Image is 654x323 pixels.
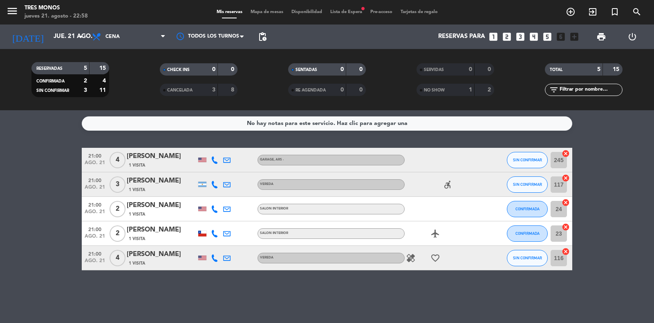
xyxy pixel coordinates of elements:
[36,79,65,83] span: CONFIRMADA
[110,176,125,193] span: 3
[110,152,125,168] span: 4
[127,200,196,211] div: [PERSON_NAME]
[515,31,526,42] i: looks_3
[84,78,87,84] strong: 2
[361,6,365,11] span: fiber_manual_record
[25,12,88,20] div: jueves 21. agosto - 22:58
[488,67,493,72] strong: 0
[260,207,288,210] span: SALON INTERIOR
[562,174,570,182] i: cancel
[502,31,512,42] i: looks_two
[617,25,648,49] div: LOG OUT
[105,34,120,40] span: Cena
[515,231,540,236] span: CONFIRMADA
[396,10,442,14] span: Tarjetas de regalo
[110,201,125,217] span: 2
[529,31,539,42] i: looks_4
[562,149,570,158] i: cancel
[85,185,105,194] span: ago. 21
[366,10,396,14] span: Pre-acceso
[129,187,145,193] span: 1 Visita
[340,67,344,72] strong: 0
[85,175,105,185] span: 21:00
[566,7,576,17] i: add_circle_outline
[515,207,540,211] span: CONFIRMADA
[260,183,273,186] span: VEREDA
[443,180,452,189] i: accessible_forward
[406,253,416,263] i: healing
[99,87,108,93] strong: 11
[424,68,444,72] span: SERVIDAS
[85,160,105,169] span: ago. 21
[260,232,288,235] span: SALON INTERIOR
[562,223,570,231] i: cancel
[627,32,637,42] i: power_settings_new
[36,67,63,71] span: RESERVADAS
[542,31,553,42] i: looks_5
[287,10,326,14] span: Disponibilidad
[84,87,87,93] strong: 3
[258,32,267,42] span: pending_actions
[424,88,445,92] span: NO SHOW
[247,119,408,128] div: No hay notas para este servicio. Haz clic para agregar una
[469,87,472,93] strong: 1
[129,236,145,242] span: 1 Visita
[36,89,69,93] span: SIN CONFIRMAR
[569,31,580,42] i: add_box
[129,162,145,169] span: 1 Visita
[127,176,196,186] div: [PERSON_NAME]
[260,256,273,259] span: VEREDA
[6,28,49,46] i: [DATE]
[167,88,193,92] span: CANCELADA
[513,182,542,187] span: SIN CONFIRMAR
[326,10,366,14] span: Lista de Espera
[213,10,246,14] span: Mis reservas
[6,5,18,20] button: menu
[596,32,606,42] span: print
[212,67,215,72] strong: 0
[588,7,598,17] i: exit_to_app
[559,85,622,94] input: Filtrar por nombre...
[513,158,542,162] span: SIN CONFIRMAR
[85,224,105,234] span: 21:00
[127,249,196,260] div: [PERSON_NAME]
[562,247,570,256] i: cancel
[610,7,620,17] i: turned_in_not
[513,256,542,260] span: SIN CONFIRMAR
[85,200,105,209] span: 21:00
[274,158,284,161] span: , ARS -
[260,158,284,161] span: GARAGE
[555,31,566,42] i: looks_6
[127,225,196,235] div: [PERSON_NAME]
[6,5,18,17] i: menu
[85,234,105,243] span: ago. 21
[507,225,548,242] button: CONFIRMADA
[84,65,87,71] strong: 5
[167,68,190,72] span: CHECK INS
[85,151,105,160] span: 21:00
[469,67,472,72] strong: 0
[127,151,196,162] div: [PERSON_NAME]
[231,87,236,93] strong: 8
[231,67,236,72] strong: 0
[613,67,621,72] strong: 15
[76,32,86,42] i: arrow_drop_down
[85,249,105,258] span: 21:00
[430,253,440,263] i: favorite_border
[507,152,548,168] button: SIN CONFIRMAR
[25,4,88,12] div: Tres Monos
[488,31,499,42] i: looks_one
[359,87,364,93] strong: 0
[359,67,364,72] strong: 0
[110,225,125,242] span: 2
[597,67,600,72] strong: 5
[507,250,548,266] button: SIN CONFIRMAR
[85,209,105,218] span: ago. 21
[99,65,108,71] strong: 15
[438,33,485,40] span: Reservas para
[129,211,145,218] span: 1 Visita
[562,198,570,207] i: cancel
[246,10,287,14] span: Mapa de mesas
[550,68,562,72] span: TOTAL
[212,87,215,93] strong: 3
